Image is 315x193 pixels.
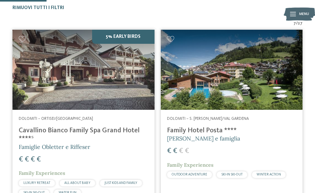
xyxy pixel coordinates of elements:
[173,147,177,155] span: €
[167,162,214,168] span: Family Experiences
[299,12,309,17] span: Menu
[105,181,137,185] span: JUST KIDS AND FAMILY
[179,147,183,155] span: €
[167,117,249,121] span: Dolomiti – S. [PERSON_NAME]/Val Gardena
[167,126,297,135] h4: Family Hotel Posta ****
[64,181,91,185] span: ALL ABOUT BABY
[257,173,281,176] span: WINTER ACTION
[293,20,296,27] span: 7
[12,6,64,10] span: Rimuovi tutti i filtri
[167,147,171,155] span: €
[25,156,29,163] span: €
[31,156,35,163] span: €
[37,156,41,163] span: €
[221,173,243,176] span: SKI-IN SKI-OUT
[19,143,90,150] span: Famiglie Obletter e Riffeser
[19,117,93,121] span: Dolomiti – Ortisei/[GEOGRAPHIC_DATA]
[19,126,148,143] h4: Cavallino Bianco Family Spa Grand Hotel ****ˢ
[298,20,303,27] span: 27
[167,135,240,142] span: [PERSON_NAME] e famiglia
[185,147,189,155] span: €
[23,181,50,185] span: LUXURY RETREAT
[296,20,298,27] span: /
[19,170,65,176] span: Family Experiences
[284,6,315,22] img: Familienhotels Südtirol
[172,173,207,176] span: OUTDOOR ADVENTURE
[19,156,23,163] span: €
